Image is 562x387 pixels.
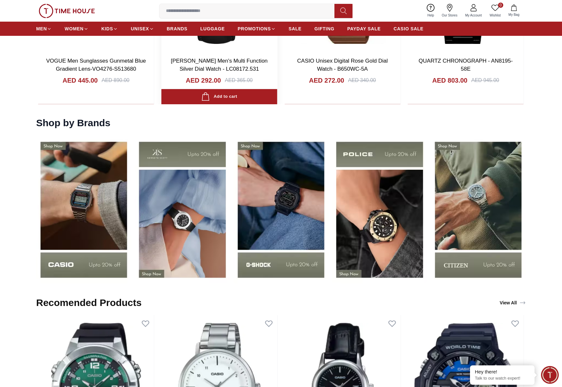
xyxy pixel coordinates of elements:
[314,25,334,32] span: GIFTING
[439,13,460,18] span: Our Stores
[135,135,230,284] img: Shop By Brands - Casio- UAE
[498,3,503,8] span: 0
[475,376,530,381] p: Talk to our watch expert!
[297,58,388,72] a: CASIO Unisex Digital Rose Gold Dial Watch - B650WC-5A
[171,58,268,72] a: [PERSON_NAME] Men's Multi Function Silver Dial Watch - LC08172.531
[438,3,461,19] a: Our Stores
[225,76,252,84] div: AED 365.00
[475,369,530,375] div: Hey there!
[101,23,118,35] a: KIDS
[131,25,149,32] span: UNISEX
[424,3,438,19] a: Help
[309,76,344,85] h4: AED 272.00
[36,23,52,35] a: MEN
[487,13,503,18] span: Wishlist
[393,25,424,32] span: CASIO SALE
[289,23,301,35] a: SALE
[431,135,526,284] img: Shop by Brands - Ecstacy - UAE
[167,25,188,32] span: BRANDS
[238,23,276,35] a: PROMOTIONS
[347,25,381,32] span: PAYDAY SALE
[65,23,88,35] a: WOMEN
[161,89,277,104] button: Add to cart
[36,297,142,309] h2: Recomended Products
[201,92,237,101] div: Add to cart
[314,23,334,35] a: GIFTING
[498,298,527,307] a: View All
[233,135,329,284] img: Shop By Brands -Tornado - UAE
[332,135,427,284] img: Shop By Brands - Carlton- UAE
[486,3,505,19] a: 0Wishlist
[65,25,84,32] span: WOMEN
[36,135,131,284] img: Shop by Brands - Quantum- UAE
[506,12,522,17] span: My Bag
[200,23,225,35] a: LUGGAGE
[131,23,154,35] a: UNISEX
[101,25,113,32] span: KIDS
[36,117,110,129] h2: Shop by Brands
[238,25,271,32] span: PROMOTIONS
[200,25,225,32] span: LUGGAGE
[63,76,98,85] h4: AED 445.00
[393,23,424,35] a: CASIO SALE
[505,3,523,18] button: My Bag
[348,76,376,84] div: AED 340.00
[541,366,559,384] div: Chat Widget
[46,58,146,72] a: VOGUE Men Sunglasses Gunmetal Blue Gradient Lens-VO4276-S513680
[167,23,188,35] a: BRANDS
[186,76,221,85] h4: AED 292.00
[419,58,513,72] a: QUARTZ CHRONOGRAPH - AN8195-58E
[471,76,499,84] div: AED 945.00
[432,76,467,85] h4: AED 803.00
[102,76,129,84] div: AED 890.00
[289,25,301,32] span: SALE
[463,13,485,18] span: My Account
[425,13,437,18] span: Help
[36,25,47,32] span: MEN
[347,23,381,35] a: PAYDAY SALE
[39,4,95,18] img: ...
